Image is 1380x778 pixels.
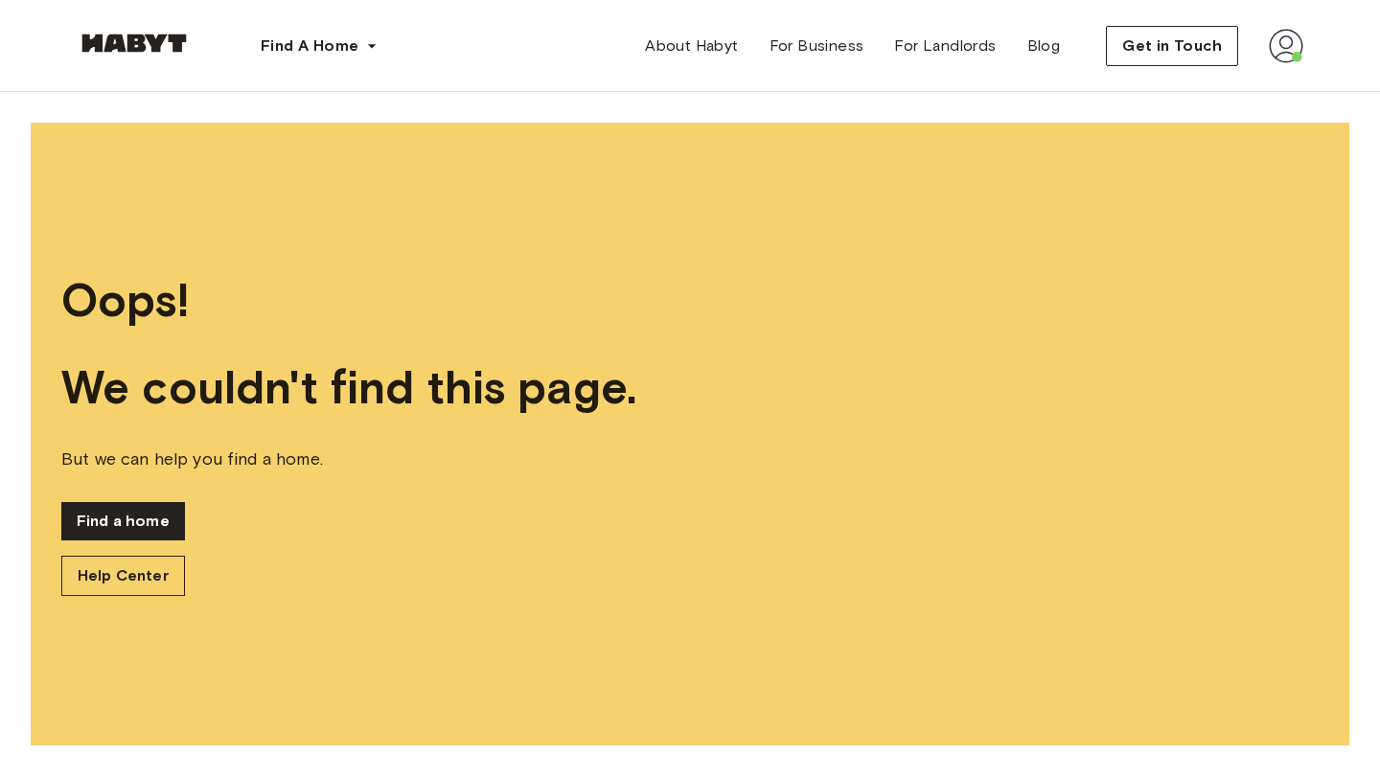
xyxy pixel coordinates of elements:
[61,502,185,540] a: Find a home
[61,556,185,596] a: Help Center
[894,34,996,57] span: For Landlords
[770,34,864,57] span: For Business
[77,34,192,53] img: Habyt
[61,446,1319,471] span: But we can help you find a home.
[61,272,1319,329] span: Oops!
[1012,27,1076,65] a: Blog
[645,34,738,57] span: About Habyt
[245,27,393,65] button: Find A Home
[754,27,880,65] a: For Business
[630,27,753,65] a: About Habyt
[1106,26,1238,66] button: Get in Touch
[1122,34,1222,57] span: Get in Touch
[879,27,1011,65] a: For Landlords
[261,34,358,57] span: Find A Home
[1269,29,1303,63] img: avatar
[61,359,1319,416] span: We couldn't find this page.
[1027,34,1061,57] span: Blog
